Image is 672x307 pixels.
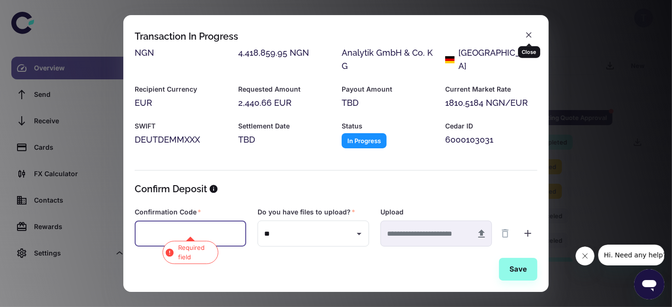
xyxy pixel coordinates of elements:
label: Upload [380,207,404,217]
button: Save [499,258,537,281]
h6: Current Market Rate [445,84,537,94]
h6: Cedar ID [445,121,537,131]
div: DEUTDEMMXXX [135,133,227,146]
div: 2,440.66 EUR [238,96,330,110]
div: Analytik GmbH & Co. KG [342,46,434,73]
div: Transaction In Progress [135,31,238,42]
h5: Confirm Deposit [135,182,207,196]
div: NGN [135,46,227,60]
div: TBD [342,96,434,110]
label: Do you have files to upload? [258,207,355,217]
iframe: Close message [576,247,594,265]
div: [GEOGRAPHIC_DATA] [458,46,537,73]
iframe: Message from company [598,245,664,265]
div: EUR [135,96,227,110]
span: Hi. Need any help? [6,7,68,14]
div: Required field [178,243,212,262]
div: Close [518,46,540,58]
h6: Payout Amount [342,84,434,94]
iframe: Button to launch messaging window [634,269,664,299]
h6: Settlement Date [238,121,330,131]
div: TBD [238,133,330,146]
span: In Progress [342,136,387,145]
div: 6000103031 [445,133,537,146]
h6: Requested Amount [238,84,330,94]
h6: Status [342,121,434,131]
div: 1810.5184 NGN/EUR [445,96,537,110]
button: Open [353,227,366,240]
label: Confirmation Code [135,207,201,217]
h6: Recipient Currency [135,84,227,94]
div: 4,418,859.95 NGN [238,46,330,60]
h6: SWIFT [135,121,227,131]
